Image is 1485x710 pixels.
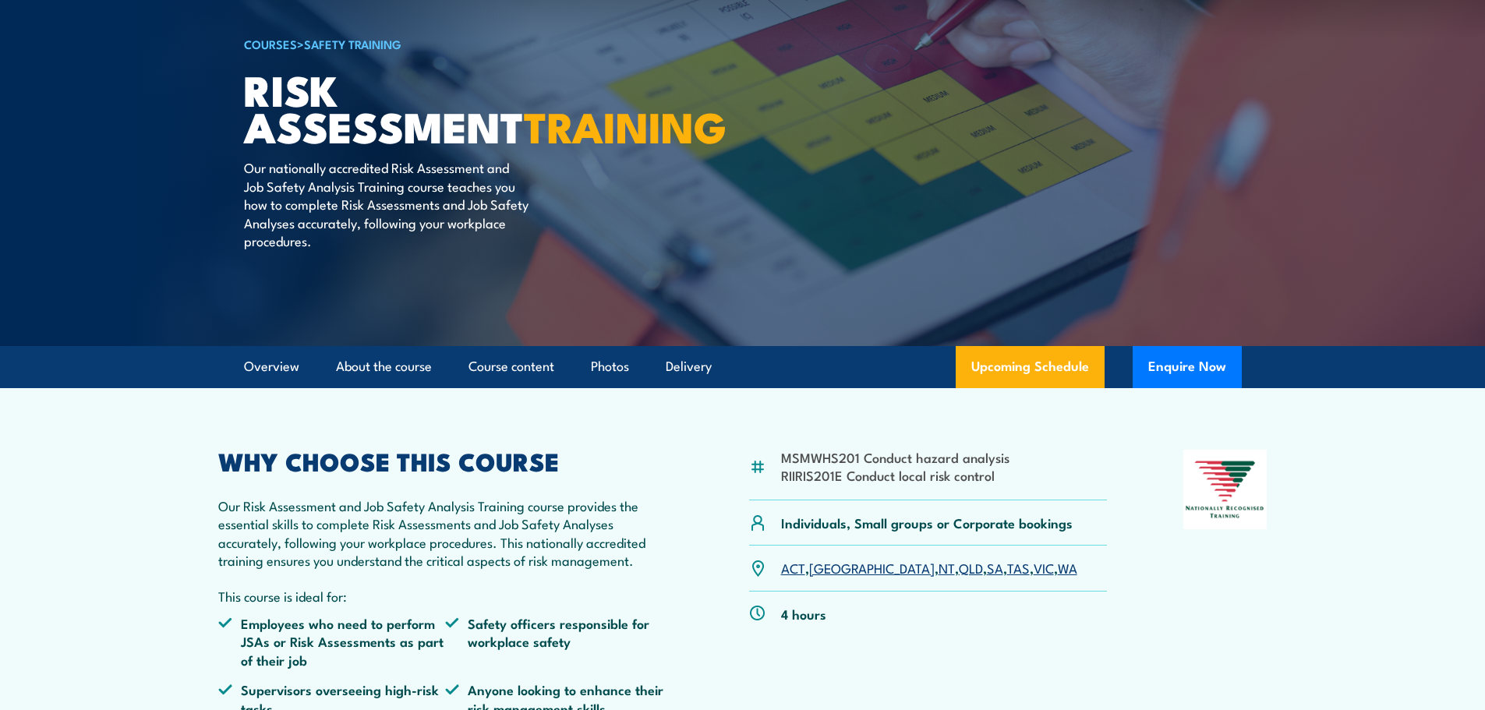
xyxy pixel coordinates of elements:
[244,346,299,387] a: Overview
[1133,346,1242,388] button: Enquire Now
[1034,558,1054,577] a: VIC
[218,450,674,472] h2: WHY CHOOSE THIS COURSE
[336,346,432,387] a: About the course
[781,514,1073,532] p: Individuals, Small groups or Corporate bookings
[666,346,712,387] a: Delivery
[781,605,826,623] p: 4 hours
[959,558,983,577] a: QLD
[244,35,297,52] a: COURSES
[956,346,1105,388] a: Upcoming Schedule
[218,614,446,669] li: Employees who need to perform JSAs or Risk Assessments as part of their job
[781,558,805,577] a: ACT
[781,448,1009,466] li: MSMWHS201 Conduct hazard analysis
[524,93,727,157] strong: TRAINING
[218,496,674,570] p: Our Risk Assessment and Job Safety Analysis Training course provides the essential skills to comp...
[445,614,673,669] li: Safety officers responsible for workplace safety
[781,559,1077,577] p: , , , , , , ,
[244,71,629,143] h1: Risk Assessment
[591,346,629,387] a: Photos
[939,558,955,577] a: NT
[218,587,674,605] p: This course is ideal for:
[1007,558,1030,577] a: TAS
[468,346,554,387] a: Course content
[1058,558,1077,577] a: WA
[1183,450,1268,529] img: Nationally Recognised Training logo.
[987,558,1003,577] a: SA
[809,558,935,577] a: [GEOGRAPHIC_DATA]
[304,35,401,52] a: Safety Training
[781,466,1009,484] li: RIIRIS201E Conduct local risk control
[244,34,629,53] h6: >
[244,158,529,249] p: Our nationally accredited Risk Assessment and Job Safety Analysis Training course teaches you how...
